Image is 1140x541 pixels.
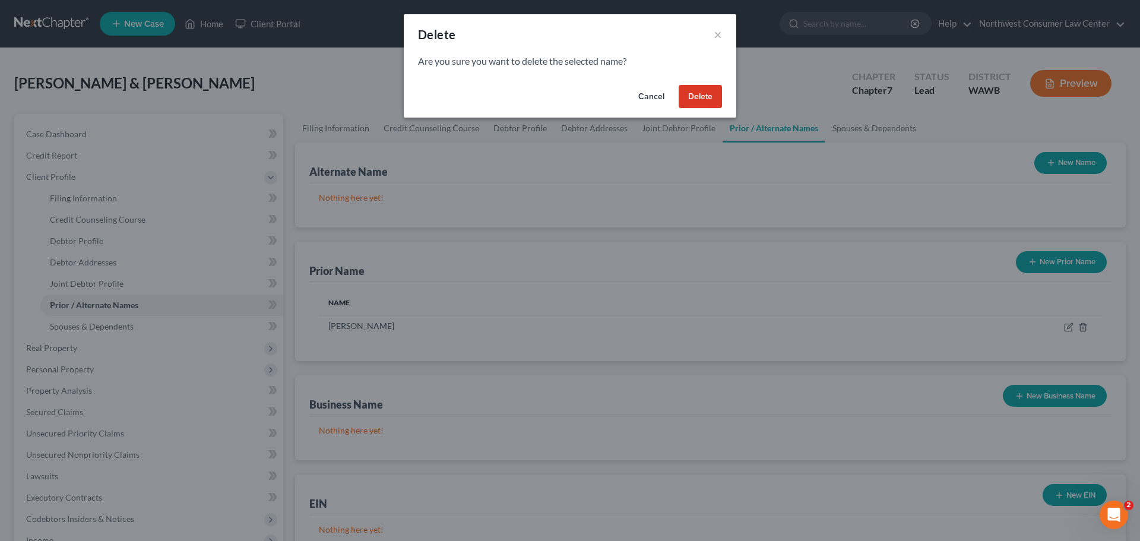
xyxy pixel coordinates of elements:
[418,55,722,68] p: Are you sure you want to delete the selected name?
[629,85,674,109] button: Cancel
[679,85,722,109] button: Delete
[418,26,455,43] div: Delete
[1100,501,1128,529] iframe: Intercom live chat
[714,27,722,42] button: ×
[1124,501,1133,510] span: 2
